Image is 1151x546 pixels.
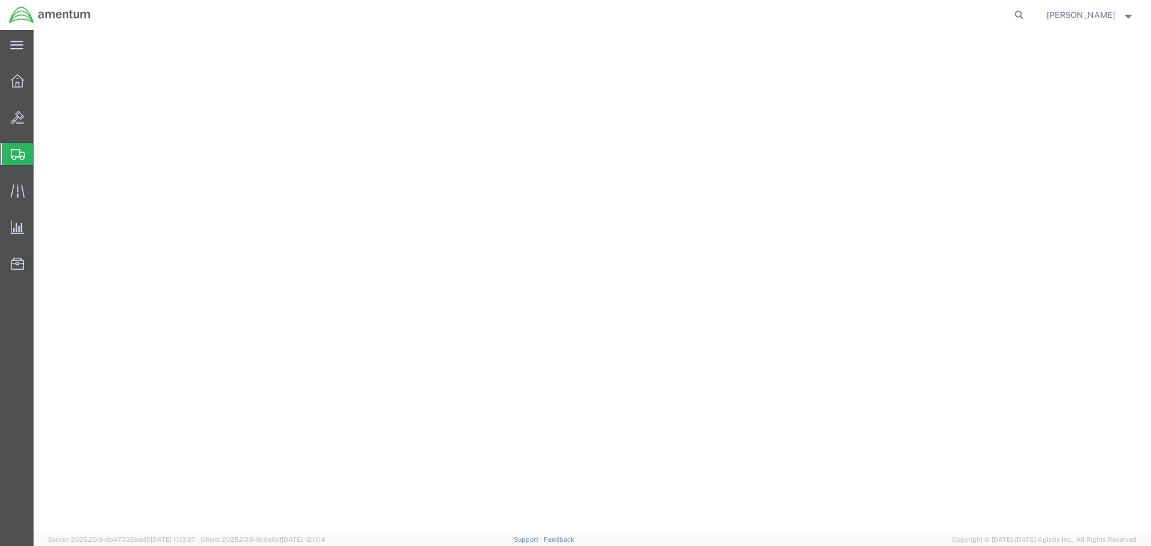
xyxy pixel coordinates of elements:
a: Support [514,536,544,543]
span: Nick Riddle [1047,8,1115,22]
button: [PERSON_NAME] [1046,8,1135,22]
a: Feedback [544,536,574,543]
span: Copyright © [DATE]-[DATE] Agistix Inc., All Rights Reserved [952,535,1137,545]
img: logo [8,6,91,24]
span: Client: 2025.20.0-8c6e0cf [201,536,325,543]
span: [DATE] 12:11:14 [282,536,325,543]
span: [DATE] 11:13:37 [150,536,195,543]
iframe: FS Legacy Container [34,30,1151,533]
span: Server: 2025.20.0-db47332bad5 [48,536,195,543]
